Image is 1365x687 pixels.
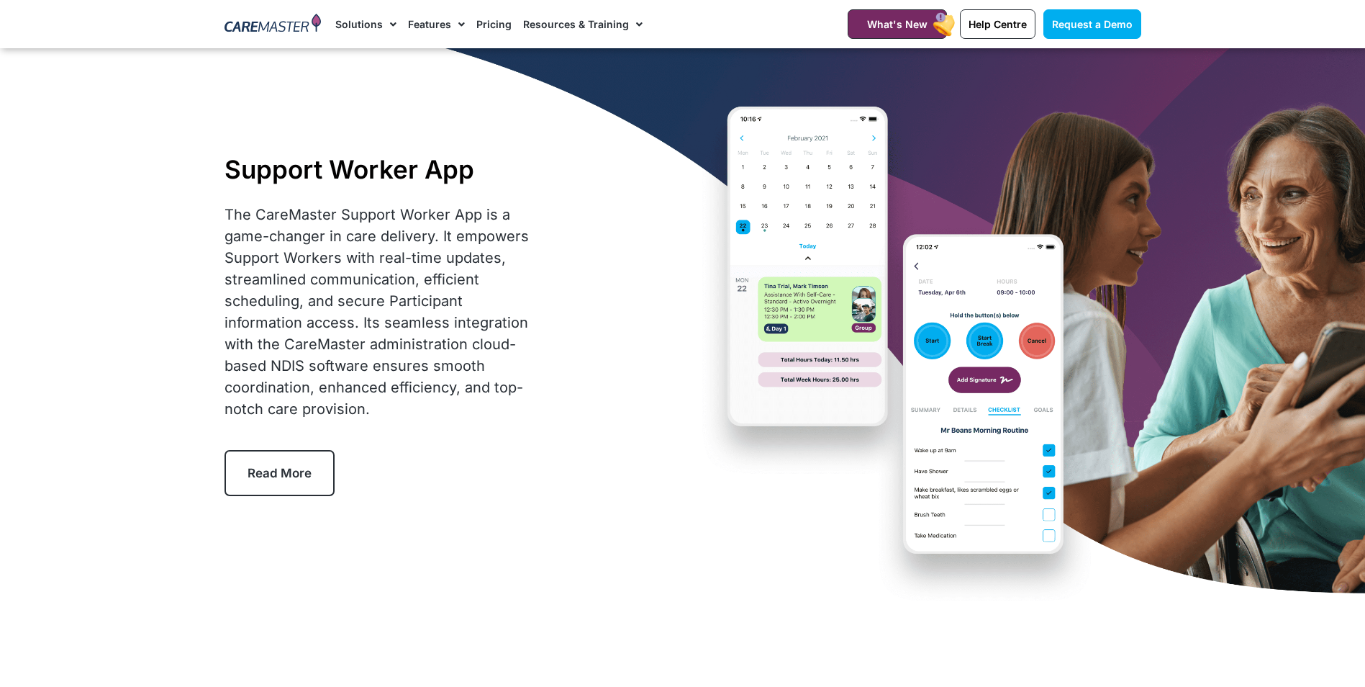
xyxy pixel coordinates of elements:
[969,18,1027,30] span: Help Centre
[225,14,322,35] img: CareMaster Logo
[1052,18,1133,30] span: Request a Demo
[960,9,1035,39] a: Help Centre
[225,204,536,420] div: The CareMaster Support Worker App is a game-changer in care delivery. It empowers Support Workers...
[848,9,947,39] a: What's New
[1043,9,1141,39] a: Request a Demo
[248,466,312,480] span: Read More
[225,450,335,496] a: Read More
[867,18,928,30] span: What's New
[225,154,536,184] h1: Support Worker App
